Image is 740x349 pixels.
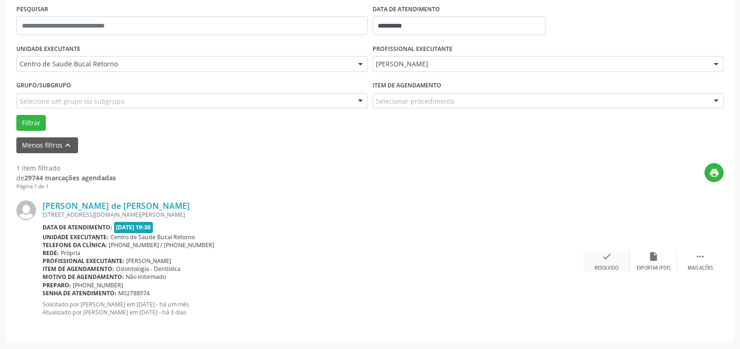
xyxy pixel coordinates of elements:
i: keyboard_arrow_up [63,140,73,150]
div: Resolvido [595,265,618,271]
span: Odontologia - Dentística [116,265,180,273]
a: [PERSON_NAME] de [PERSON_NAME] [43,200,190,211]
b: Rede: [43,249,59,257]
button: Filtrar [16,115,46,131]
img: img [16,200,36,220]
div: Página 1 de 1 [16,183,116,191]
i: check [602,251,612,262]
span: Selecione um grupo ou subgrupo [20,96,124,106]
div: Mais ações [688,265,713,271]
b: Unidade executante: [43,233,108,241]
div: Exportar (PDF) [637,265,670,271]
i: print [709,168,719,178]
strong: 29744 marcações agendadas [24,173,116,182]
b: Data de atendimento: [43,223,112,231]
span: Centro de Saude Bucal Retorno [110,233,195,241]
span: Não informado [126,273,166,281]
b: Profissional executante: [43,257,124,265]
span: [DATE] 19:30 [114,222,153,233]
label: DATA DE ATENDIMENTO [373,2,440,16]
button: Menos filtroskeyboard_arrow_up [16,137,78,154]
b: Preparo: [43,281,71,289]
label: Grupo/Subgrupo [16,78,71,93]
span: [PHONE_NUMBER] / [PHONE_NUMBER] [109,241,214,249]
p: Solicitado por [PERSON_NAME] em [DATE] - há um mês Atualizado por [PERSON_NAME] em [DATE] - há 3 ... [43,300,583,316]
b: Motivo de agendamento: [43,273,124,281]
span: [PERSON_NAME] [376,59,705,69]
div: [STREET_ADDRESS][DOMAIN_NAME][PERSON_NAME] [43,211,583,219]
span: Própria [61,249,80,257]
label: PESQUISAR [16,2,48,16]
b: Telefone da clínica: [43,241,107,249]
button: print [704,163,724,182]
i:  [695,251,705,262]
span: Centro de Saude Bucal Retorno [20,59,349,69]
label: Item de agendamento [373,78,441,93]
span: [PHONE_NUMBER] [73,281,123,289]
b: Senha de atendimento: [43,289,116,297]
div: de [16,173,116,183]
span: M02788974 [118,289,150,297]
label: UNIDADE EXECUTANTE [16,42,80,56]
span: [PERSON_NAME] [126,257,171,265]
i: insert_drive_file [648,251,659,262]
div: 1 item filtrado [16,163,116,173]
b: Item de agendamento: [43,265,114,273]
span: Selecionar procedimento [376,96,454,106]
label: PROFISSIONAL EXECUTANTE [373,42,453,56]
